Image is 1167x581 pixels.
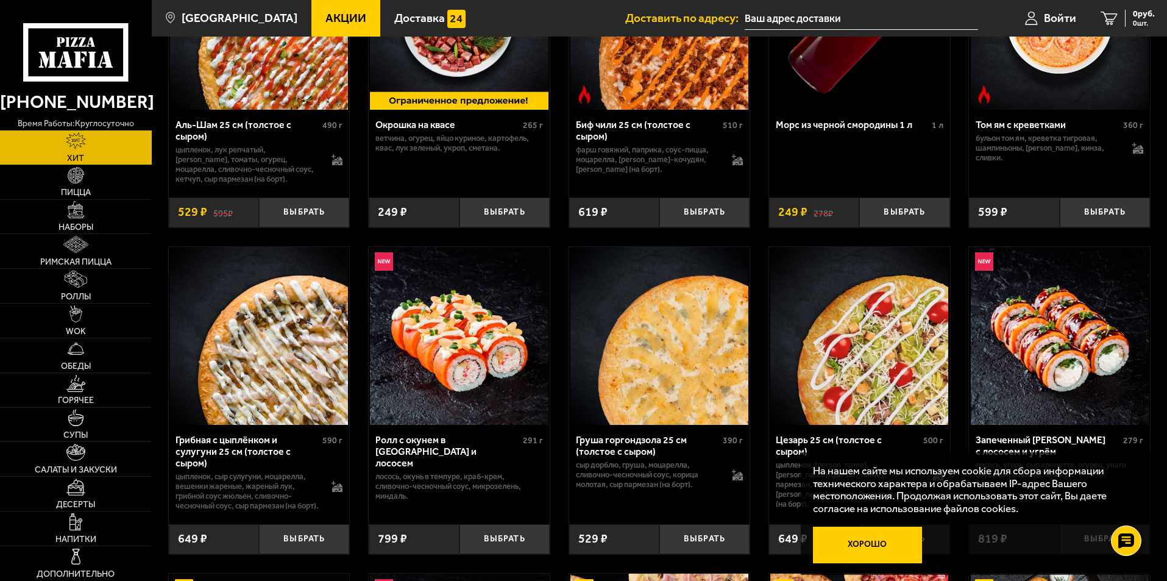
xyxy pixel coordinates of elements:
span: Десерты [56,501,95,509]
span: Роллы [61,293,91,301]
span: 649 ₽ [178,533,207,545]
span: 1 л [932,120,943,130]
span: 279 г [1123,435,1143,446]
span: Акции [325,12,366,24]
button: Выбрать [459,198,550,227]
img: Острое блюдо [975,85,993,104]
button: Выбрать [659,198,750,227]
p: лосось, окунь в темпуре, краб-крем, сливочно-чесночный соус, микрозелень, миндаль. [375,472,543,501]
div: Грибная с цыплёнком и сулугуни 25 см (толстое с сыром) [176,434,320,469]
span: Горячее [58,396,94,405]
p: ветчина, огурец, яйцо куриное, картофель, квас, лук зеленый, укроп, сметана. [375,134,543,153]
span: 249 ₽ [778,206,807,218]
p: На нашем сайте мы используем cookie для сбора информации технического характера и обрабатываем IP... [813,465,1132,515]
a: НовинкаЗапеченный ролл Гурмэ с лососем и угрём [969,247,1150,425]
a: Грибная с цыплёнком и сулугуни 25 см (толстое с сыром) [169,247,350,425]
a: Цезарь 25 см (толстое с сыром) [769,247,950,425]
a: НовинкаРолл с окунем в темпуре и лососем [369,247,550,425]
span: Хит [67,154,84,163]
img: Новинка [975,252,993,271]
span: 649 ₽ [778,533,807,545]
img: Запеченный ролл Гурмэ с лососем и угрём [971,247,1149,425]
span: 500 г [923,435,943,446]
span: Дополнительно [37,570,115,579]
span: 619 ₽ [578,206,608,218]
span: Войти [1044,12,1076,24]
p: цыпленок, сыр сулугуни, моцарелла, вешенки жареные, жареный лук, грибной соус Жюльен, сливочно-че... [176,472,320,511]
div: Окрошка на квасе [375,119,520,130]
span: 590 г [322,435,342,446]
input: Ваш адрес доставки [745,7,978,30]
span: Супы [63,431,88,440]
button: Выбрать [659,524,750,554]
button: Хорошо [813,527,923,563]
span: Обеды [61,362,91,371]
span: 599 ₽ [978,206,1007,218]
s: 278 ₽ [814,206,833,218]
div: Морс из черной смородины 1 л [776,119,929,130]
span: 265 г [523,120,543,130]
span: 249 ₽ [378,206,407,218]
div: Запеченный [PERSON_NAME] с лососем и угрём [976,434,1120,457]
img: Ролл с окунем в темпуре и лососем [370,247,548,425]
span: [GEOGRAPHIC_DATA] [182,12,297,24]
s: 595 ₽ [213,206,233,218]
button: Выбрать [1060,198,1150,227]
span: 360 г [1123,120,1143,130]
span: Напитки [55,535,96,544]
span: Салаты и закуски [35,466,117,474]
p: цыпленок, лук репчатый, [PERSON_NAME], томаты, огурец, моцарелла, сливочно-чесночный соус, кетчуп... [176,145,320,184]
div: Аль-Шам 25 см (толстое с сыром) [176,119,320,142]
img: Цезарь 25 см (толстое с сыром) [770,247,948,425]
p: сыр дорблю, груша, моцарелла, сливочно-чесночный соус, корица молотая, сыр пармезан (на борт). [576,460,720,490]
div: Том ям с креветками [976,119,1120,130]
img: Груша горгондзола 25 см (толстое с сыром) [570,247,748,425]
span: 510 г [723,120,743,130]
div: Биф чили 25 см (толстое с сыром) [576,119,720,142]
span: WOK [66,327,86,336]
img: Острое блюдо [575,85,594,104]
div: Груша горгондзола 25 см (толстое с сыром) [576,434,720,457]
span: Римская пицца [40,258,112,266]
span: Пицца [61,188,91,197]
span: Наборы [59,223,93,232]
img: Грибная с цыплёнком и сулугуни 25 см (толстое с сыром) [170,247,348,425]
p: бульон том ям, креветка тигровая, шампиньоны, [PERSON_NAME], кинза, сливки. [976,134,1120,163]
span: 799 ₽ [378,533,407,545]
div: Ролл с окунем в [GEOGRAPHIC_DATA] и лососем [375,434,520,469]
span: 529 ₽ [578,533,608,545]
p: цыпленок, [PERSON_NAME], [PERSON_NAME], [PERSON_NAME], пармезан, сливочно-чесночный соус, [PERSON... [776,460,920,509]
img: Новинка [375,252,393,271]
span: Доставить по адресу: [625,12,745,24]
span: 0 шт. [1133,20,1155,27]
button: Выбрать [859,198,949,227]
span: 390 г [723,435,743,446]
span: 291 г [523,435,543,446]
p: фарш говяжий, паприка, соус-пицца, моцарелла, [PERSON_NAME]-кочудян, [PERSON_NAME] (на борт). [576,145,720,174]
div: Цезарь 25 см (толстое с сыром) [776,434,920,457]
span: 529 ₽ [178,206,207,218]
button: Выбрать [259,524,349,554]
a: Груша горгондзола 25 см (толстое с сыром) [569,247,750,425]
img: 15daf4d41897b9f0e9f617042186c801.svg [447,10,466,28]
button: Выбрать [259,198,349,227]
button: Выбрать [459,524,550,554]
span: 0 руб. [1133,10,1155,18]
span: Доставка [394,12,445,24]
span: 490 г [322,120,342,130]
